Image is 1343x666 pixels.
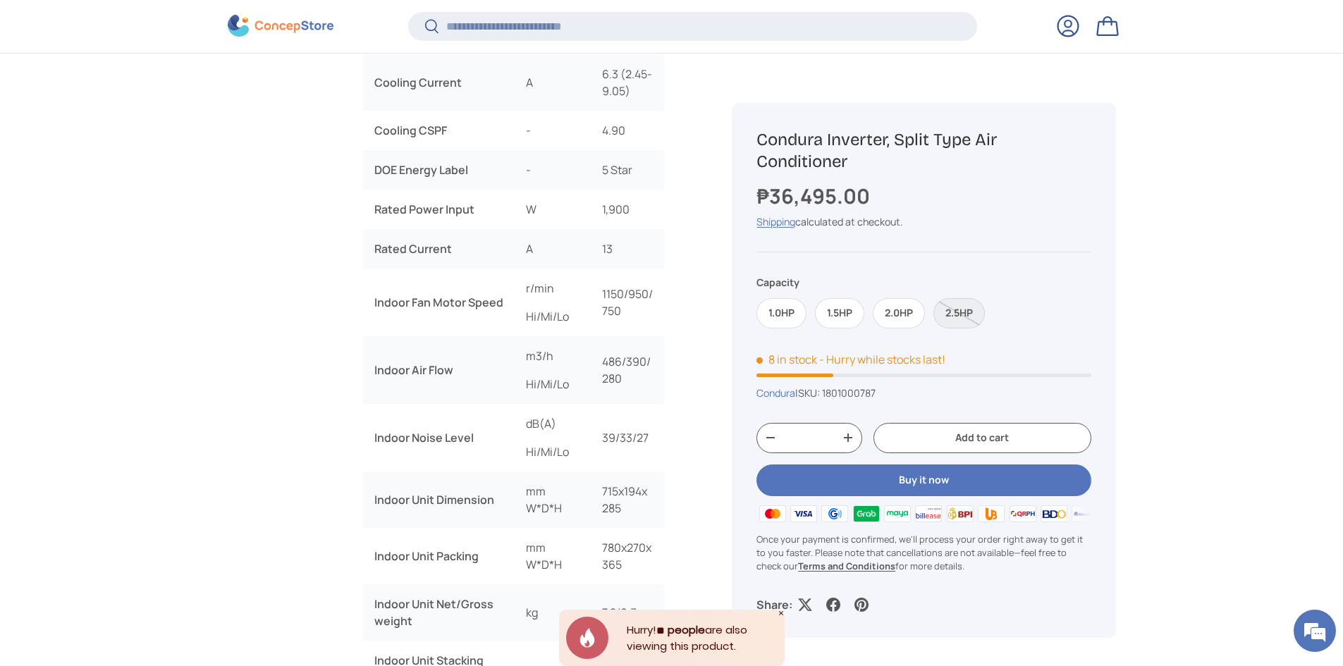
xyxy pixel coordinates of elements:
[526,443,579,460] p: Hi/Mi/Lo
[591,229,664,269] td: 13
[526,415,579,432] p: dB(A)
[756,352,817,367] span: 8 in stock
[882,503,913,524] img: maya
[363,269,515,336] td: Indoor Fan Motor Speed
[756,276,799,290] legend: Capacity
[819,503,850,524] img: gcash
[602,66,653,99] p: 6.3 (2.45- 9.05)
[363,190,515,229] td: Rated Power Input
[873,423,1091,453] button: Add to cart
[933,298,985,328] label: Sold out
[515,229,591,269] td: A
[363,229,515,269] td: Rated Current
[1007,503,1038,524] img: qrph
[788,503,819,524] img: visa
[363,54,515,111] td: Cooling Current
[515,54,591,111] td: A
[945,503,976,524] img: bpi
[756,182,873,210] strong: ₱36,495.00
[231,7,265,41] div: Minimize live chat window
[363,471,515,528] td: Indoor Unit Dimension
[526,376,579,393] p: Hi/Mi/Lo
[1069,503,1100,524] img: metrobank
[515,584,591,641] td: kg
[363,336,515,404] td: Indoor Air Flow
[363,111,515,150] td: Cooling CSPF
[602,483,653,517] p: 715x194x285
[228,16,333,37] img: ConcepStore
[756,533,1091,574] p: Once your payment is confirmed, we'll process your order right away to get it to you faster. Plea...
[602,285,653,319] p: 1150/950/750
[850,503,881,524] img: grabpay
[526,308,579,325] p: Hi/Mi/Lo
[798,386,820,400] span: SKU:
[73,79,237,97] div: Chat with us now
[374,596,503,629] p: Indoor Unit Net/Gross weight
[515,111,591,150] td: -
[526,280,579,297] p: r/min
[7,385,269,434] textarea: Type your message and hit 'Enter'
[602,353,653,387] p: 486/390/280
[756,129,1091,173] h1: Condura Inverter, Split Type Air Conditioner
[822,386,876,400] span: 1801000787
[795,386,876,400] span: |
[591,150,664,190] td: 5 Star
[798,560,895,573] a: Terms and Conditions
[363,528,515,584] td: Indoor Unit Packing
[756,215,1091,230] div: calculated at checkout.
[602,429,653,446] p: 39/33/27
[1038,503,1069,524] img: bdo
[515,190,591,229] td: W
[602,539,653,573] p: 780x270x365
[526,347,579,364] p: m3/h
[819,352,945,367] p: - Hurry while stocks last!
[756,386,795,400] a: Condura
[778,610,785,617] div: Close
[913,503,944,524] img: billease
[591,190,664,229] td: 1,900
[515,150,591,190] td: -
[591,111,664,150] td: 4.90
[602,604,653,621] p: 7.2/9.3
[976,503,1007,524] img: ubp
[363,150,515,190] td: DOE Energy Label
[756,596,792,613] p: Share:
[756,216,795,229] a: Shipping
[756,464,1091,496] button: Buy it now
[82,178,195,320] span: We're online!
[756,503,787,524] img: master
[363,404,515,471] td: Indoor Noise Level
